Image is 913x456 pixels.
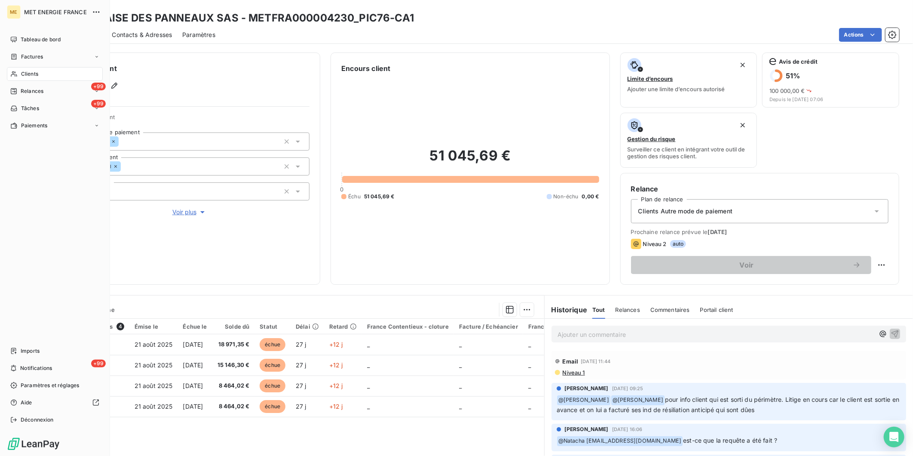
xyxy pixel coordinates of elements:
[21,70,38,78] span: Clients
[260,400,285,413] span: échue
[620,52,757,108] button: Limite d’encoursAjouter une limite d’encours autorisé
[329,323,357,330] div: Retard
[183,382,203,389] span: [DATE]
[650,306,690,313] span: Commentaires
[135,323,173,330] div: Émise le
[563,358,579,365] span: Email
[21,105,39,112] span: Tâches
[459,341,462,348] span: _
[91,83,106,90] span: +99
[91,360,106,367] span: +99
[296,341,306,348] span: 27 j
[21,347,40,355] span: Imports
[528,382,531,389] span: _
[612,427,643,432] span: [DATE] 16:06
[545,305,588,315] h6: Historique
[367,323,449,330] div: France Contentieux - cloture
[367,403,370,410] span: _
[21,382,79,389] span: Paramètres et réglages
[183,403,203,410] span: [DATE]
[21,122,47,129] span: Paiements
[329,361,343,369] span: +12 j
[528,403,531,410] span: _
[172,208,207,216] span: Voir plus
[700,306,733,313] span: Portail client
[7,5,21,19] div: ME
[708,228,727,235] span: [DATE]
[641,262,852,268] span: Voir
[183,323,207,330] div: Échue le
[21,399,32,407] span: Aide
[218,382,250,390] span: 8 464,02 €
[628,86,725,92] span: Ajouter une limite d’encours autorisé
[24,9,87,15] span: MET ENERGIE FRANCE
[329,382,343,389] span: +12 j
[21,87,43,95] span: Relances
[367,361,370,369] span: _
[348,193,361,200] span: Échu
[670,240,686,248] span: auto
[616,306,640,313] span: Relances
[459,403,462,410] span: _
[121,163,128,170] input: Ajouter une valeur
[260,323,285,330] div: Statut
[367,341,370,348] span: _
[218,340,250,349] span: 18 971,35 €
[364,193,395,200] span: 51 045,69 €
[183,341,203,348] span: [DATE]
[631,256,871,274] button: Voir
[341,63,390,74] h6: Encours client
[135,403,173,410] span: 21 août 2025
[69,114,309,126] span: Propriétés Client
[218,361,250,370] span: 15 146,30 €
[528,341,531,348] span: _
[7,396,103,410] a: Aide
[340,186,343,193] span: 0
[296,403,306,410] span: 27 j
[119,138,126,145] input: Ajouter une valeur
[562,369,585,376] span: Niveau 1
[769,87,805,94] span: 100 000,00 €
[21,53,43,61] span: Factures
[459,361,462,369] span: _
[628,146,750,160] span: Surveiller ce client en intégrant votre outil de gestion des risques client.
[183,361,203,369] span: [DATE]
[182,31,215,39] span: Paramètres
[21,416,54,424] span: Déconnexion
[135,361,173,369] span: 21 août 2025
[21,36,61,43] span: Tableau de bord
[69,207,309,217] button: Voir plus
[116,323,124,330] span: 4
[612,386,643,391] span: [DATE] 09:25
[528,323,618,330] div: France Contentieux - ouverture
[329,341,343,348] span: +12 j
[20,364,52,372] span: Notifications
[564,385,609,392] span: [PERSON_NAME]
[528,361,531,369] span: _
[592,306,605,313] span: Tout
[611,395,665,405] span: @ [PERSON_NAME]
[296,382,306,389] span: 27 j
[557,396,901,413] span: pour info client qui est sorti du périmètre. Litige en cours car le client est sortie en avance e...
[91,100,106,108] span: +99
[260,359,285,372] span: échue
[341,147,599,173] h2: 51 045,69 €
[459,323,518,330] div: Facture / Echéancier
[769,97,892,102] span: Depuis le [DATE] 07:06
[638,207,733,216] span: Clients Autre mode de paiement
[683,437,777,444] span: est-ce que la requête a été fait ?
[218,323,250,330] div: Solde dû
[631,228,888,235] span: Prochaine relance prévue le
[218,402,250,411] span: 8 464,02 €
[620,113,757,168] button: Gestion du risqueSurveiller ce client en intégrant votre outil de gestion des risques client.
[296,323,319,330] div: Délai
[779,58,818,65] span: Avis de crédit
[7,437,60,451] img: Logo LeanPay
[557,436,683,446] span: @ Natacha [EMAIL_ADDRESS][DOMAIN_NAME]
[260,338,285,351] span: échue
[643,240,667,247] span: Niveau 2
[564,425,609,433] span: [PERSON_NAME]
[884,427,904,447] div: Open Intercom Messenger
[135,382,173,389] span: 21 août 2025
[135,341,173,348] span: 21 août 2025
